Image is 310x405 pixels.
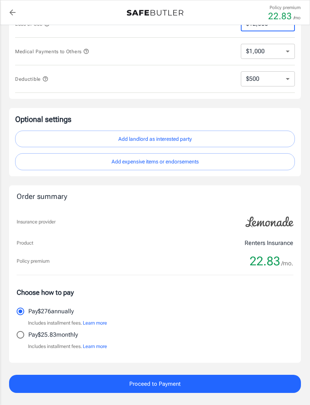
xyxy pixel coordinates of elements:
[83,343,107,350] button: Learn more
[83,319,107,327] button: Learn more
[28,330,78,339] p: Pay $25.83 monthly
[17,239,33,247] p: Product
[293,14,301,21] p: /mo
[5,5,20,20] a: back to quotes
[241,211,298,233] img: Lemonade
[245,239,293,248] p: Renters Insurance
[17,218,56,226] p: Insurance provider
[28,319,107,327] p: Includes installment fees.
[15,114,295,125] p: Optional settings
[15,131,295,148] button: Add landlord as interested party
[17,191,293,202] div: Order summary
[250,254,280,269] span: 22.83
[281,258,293,269] span: /mo.
[15,47,89,56] button: Medical Payments to Others
[268,12,292,21] p: 22.83
[129,379,181,389] span: Proceed to Payment
[15,153,295,170] button: Add expensive items or endorsements
[15,76,48,82] span: Deductible
[17,257,50,265] p: Policy premium
[270,4,301,11] p: Policy premium
[28,343,107,350] p: Includes installment fees.
[9,375,301,393] button: Proceed to Payment
[17,287,293,297] p: Choose how to pay
[15,74,48,83] button: Deductible
[28,307,74,316] p: Pay $276 annually
[127,10,183,16] img: Back to quotes
[15,49,89,54] span: Medical Payments to Others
